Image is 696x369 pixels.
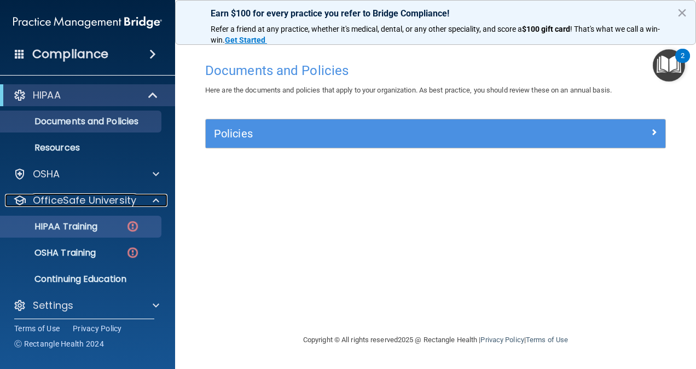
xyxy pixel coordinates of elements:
button: Close [677,4,687,21]
span: Here are the documents and policies that apply to your organization. As best practice, you should... [205,86,612,94]
p: OSHA Training [7,247,96,258]
button: Open Resource Center, 2 new notifications [653,49,685,82]
p: OSHA [33,168,60,181]
a: Policies [214,125,657,142]
img: PMB logo [13,11,162,33]
a: Privacy Policy [480,336,524,344]
p: Resources [7,142,156,153]
strong: Get Started [225,36,265,44]
strong: $100 gift card [522,25,570,33]
h5: Policies [214,128,542,140]
h4: Compliance [32,47,108,62]
h4: Documents and Policies [205,64,666,78]
a: OSHA [13,168,159,181]
p: Documents and Policies [7,116,156,127]
span: Ⓒ Rectangle Health 2024 [14,338,104,349]
a: Terms of Use [526,336,568,344]
a: OfficeSafe University [13,194,159,207]
a: Terms of Use [14,323,60,334]
p: OfficeSafe University [33,194,136,207]
div: Copyright © All rights reserved 2025 @ Rectangle Health | | [236,322,635,358]
p: Earn $100 for every practice you refer to Bridge Compliance! [211,8,660,19]
p: Continuing Education [7,274,156,285]
div: 2 [681,56,685,70]
a: Privacy Policy [73,323,122,334]
img: danger-circle.6113f641.png [126,220,140,233]
p: HIPAA [33,89,61,102]
span: ! That's what we call a win-win. [211,25,660,44]
span: Refer a friend at any practice, whether it's medical, dental, or any other speciality, and score a [211,25,522,33]
img: danger-circle.6113f641.png [126,246,140,260]
a: HIPAA [13,89,159,102]
p: HIPAA Training [7,221,97,232]
a: Get Started [225,36,267,44]
a: Settings [13,299,159,312]
p: Settings [33,299,73,312]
